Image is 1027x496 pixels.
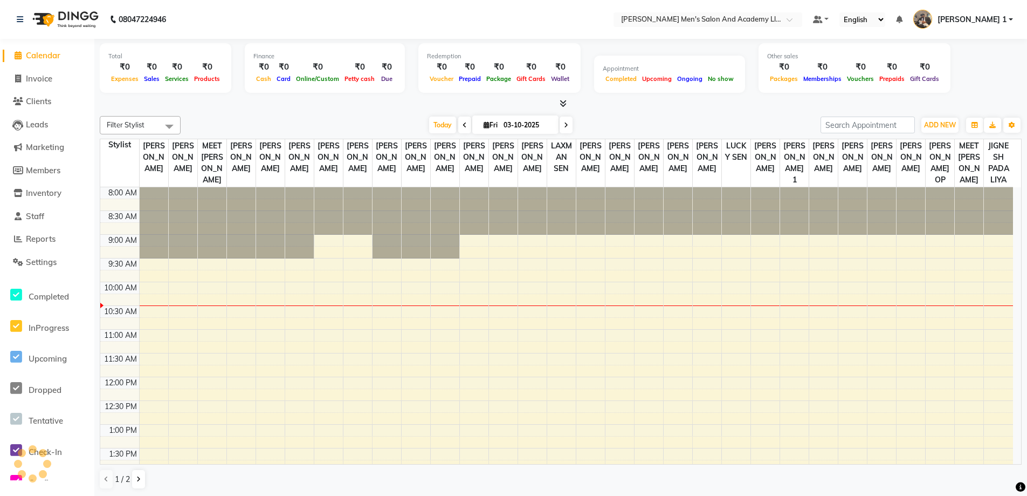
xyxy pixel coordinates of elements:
[106,211,139,222] div: 8:30 AM
[3,50,92,62] a: Calendar
[3,141,92,154] a: Marketing
[489,139,518,175] span: [PERSON_NAME]
[27,4,101,35] img: logo
[29,447,62,457] span: Check-In
[548,75,572,83] span: Wallet
[460,139,488,175] span: [PERSON_NAME]
[548,61,572,73] div: ₹0
[751,139,780,175] span: [PERSON_NAME]
[26,96,51,106] span: Clients
[427,75,456,83] span: Voucher
[198,139,226,187] span: MEET [PERSON_NAME]
[518,139,547,175] span: [PERSON_NAME]
[427,52,572,61] div: Redemption
[877,75,907,83] span: Prepaids
[664,139,692,175] span: [PERSON_NAME]
[115,474,130,485] span: 1 / 2
[26,119,48,130] span: Leads
[603,64,736,73] div: Appointment
[674,75,705,83] span: Ongoing
[191,61,223,73] div: ₹0
[342,75,377,83] span: Petty cash
[635,139,663,175] span: [PERSON_NAME]
[108,61,141,73] div: ₹0
[402,139,430,175] span: [PERSON_NAME]
[102,306,139,317] div: 10:30 AM
[767,75,801,83] span: Packages
[484,61,514,73] div: ₹0
[274,61,293,73] div: ₹0
[26,234,56,244] span: Reports
[801,61,844,73] div: ₹0
[107,449,139,460] div: 1:30 PM
[162,61,191,73] div: ₹0
[102,354,139,365] div: 11:30 AM
[809,139,838,175] span: [PERSON_NAME]
[844,61,877,73] div: ₹0
[377,61,396,73] div: ₹0
[106,187,139,199] div: 8:00 AM
[26,142,64,152] span: Marketing
[107,425,139,436] div: 1:00 PM
[547,139,576,175] span: LAXMAN SEN
[722,139,750,164] span: LUCKY SEN
[26,211,44,221] span: Staff
[293,61,342,73] div: ₹0
[293,75,342,83] span: Online/Custom
[106,259,139,270] div: 9:30 AM
[867,139,896,175] span: [PERSON_NAME]
[3,187,92,200] a: Inventory
[481,121,500,129] span: Fri
[456,75,484,83] span: Prepaid
[921,118,959,133] button: ADD NEW
[141,75,162,83] span: Sales
[253,61,274,73] div: ₹0
[253,75,274,83] span: Cash
[227,139,256,175] span: [PERSON_NAME]
[108,75,141,83] span: Expenses
[106,235,139,246] div: 9:00 AM
[3,73,92,85] a: Invoice
[108,52,223,61] div: Total
[3,233,92,246] a: Reports
[844,75,877,83] span: Vouchers
[938,14,1007,25] span: [PERSON_NAME] 1
[169,139,197,175] span: [PERSON_NAME]
[141,61,162,73] div: ₹0
[3,256,92,269] a: Settings
[26,188,61,198] span: Inventory
[605,139,634,175] span: [PERSON_NAME]
[897,139,925,175] span: [PERSON_NAME]
[26,50,60,60] span: Calendar
[484,75,514,83] span: Package
[162,75,191,83] span: Services
[431,139,459,175] span: [PERSON_NAME]
[801,75,844,83] span: Memberships
[693,139,721,175] span: [PERSON_NAME]
[107,120,144,129] span: Filter Stylist
[780,139,809,187] span: [PERSON_NAME] 1
[427,61,456,73] div: ₹0
[3,165,92,177] a: Members
[102,377,139,389] div: 12:00 PM
[253,52,396,61] div: Finance
[378,75,395,83] span: Due
[821,117,915,133] input: Search Appointment
[140,139,168,175] span: [PERSON_NAME]
[926,139,954,187] span: [PERSON_NAME] OP
[576,139,605,175] span: [PERSON_NAME]
[3,210,92,223] a: Staff
[100,139,139,151] div: Stylist
[705,75,736,83] span: No show
[3,96,92,108] a: Clients
[29,291,69,302] span: Completed
[343,139,372,175] span: [PERSON_NAME]
[3,119,92,131] a: Leads
[373,139,401,175] span: [PERSON_NAME]
[29,323,69,333] span: InProgress
[102,330,139,341] div: 11:00 AM
[907,61,942,73] div: ₹0
[955,139,983,187] span: MEET [PERSON_NAME]
[639,75,674,83] span: Upcoming
[119,4,166,35] b: 08047224946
